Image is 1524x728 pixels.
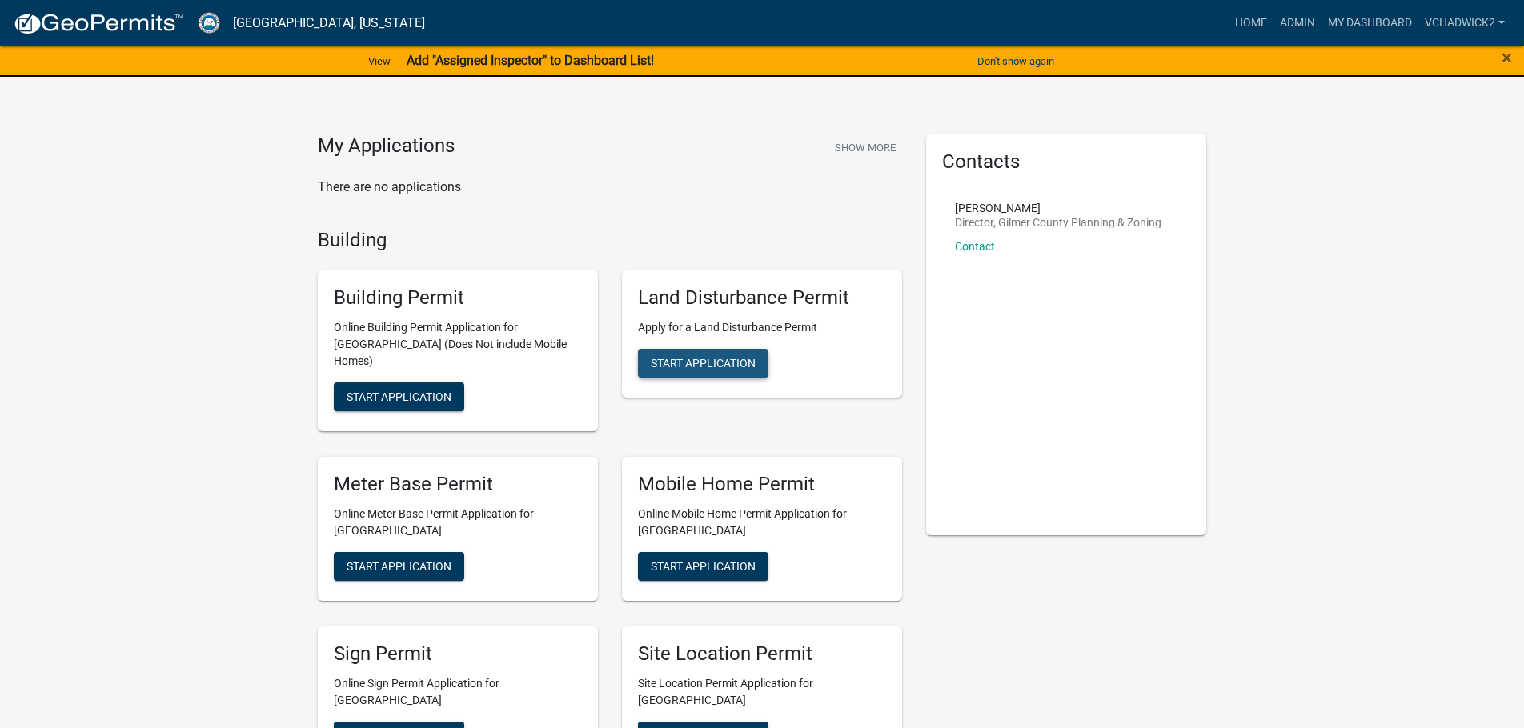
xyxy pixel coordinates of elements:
[334,552,464,581] button: Start Application
[955,202,1161,214] p: [PERSON_NAME]
[638,286,886,310] h5: Land Disturbance Permit
[1418,8,1511,38] a: VChadwick2
[334,286,582,310] h5: Building Permit
[651,559,756,572] span: Start Application
[638,506,886,539] p: Online Mobile Home Permit Application for [GEOGRAPHIC_DATA]
[955,240,995,253] a: Contact
[334,473,582,496] h5: Meter Base Permit
[318,134,455,158] h4: My Applications
[318,178,902,197] p: There are no applications
[197,12,220,34] img: Gilmer County, Georgia
[347,559,451,572] span: Start Application
[1273,8,1321,38] a: Admin
[1502,46,1512,69] span: ×
[955,217,1161,228] p: Director, Gilmer County Planning & Zoning
[651,357,756,370] span: Start Application
[334,642,582,666] h5: Sign Permit
[233,10,425,37] a: [GEOGRAPHIC_DATA], [US_STATE]
[638,349,768,378] button: Start Application
[638,675,886,709] p: Site Location Permit Application for [GEOGRAPHIC_DATA]
[1502,48,1512,67] button: Close
[334,506,582,539] p: Online Meter Base Permit Application for [GEOGRAPHIC_DATA]
[318,229,902,252] h4: Building
[942,150,1190,174] h5: Contacts
[638,473,886,496] h5: Mobile Home Permit
[971,48,1061,74] button: Don't show again
[1321,8,1418,38] a: My Dashboard
[362,48,397,74] a: View
[638,319,886,336] p: Apply for a Land Disturbance Permit
[638,552,768,581] button: Start Application
[334,675,582,709] p: Online Sign Permit Application for [GEOGRAPHIC_DATA]
[334,319,582,370] p: Online Building Permit Application for [GEOGRAPHIC_DATA] (Does Not include Mobile Homes)
[407,53,654,68] strong: Add "Assigned Inspector" to Dashboard List!
[638,642,886,666] h5: Site Location Permit
[1229,8,1273,38] a: Home
[334,382,464,411] button: Start Application
[347,390,451,403] span: Start Application
[828,134,902,161] button: Show More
